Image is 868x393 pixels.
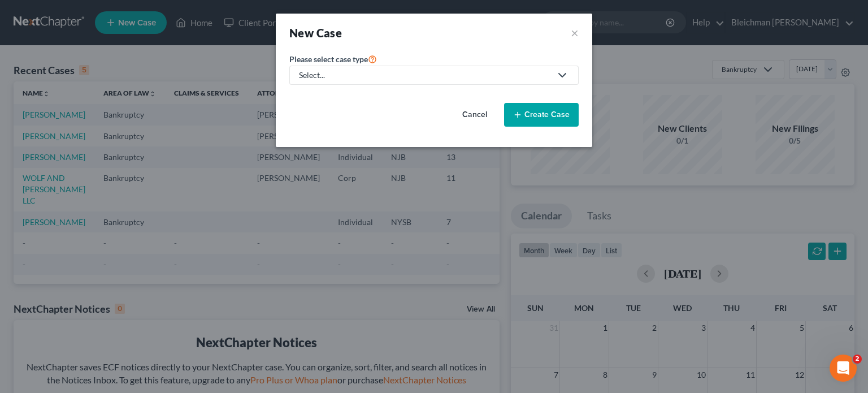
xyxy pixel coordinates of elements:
[853,355,862,364] span: 2
[289,54,368,64] span: Please select case type
[830,355,857,382] iframe: Intercom live chat
[299,70,551,81] div: Select...
[504,103,579,127] button: Create Case
[289,26,342,40] strong: New Case
[450,103,500,126] button: Cancel
[571,25,579,41] button: ×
